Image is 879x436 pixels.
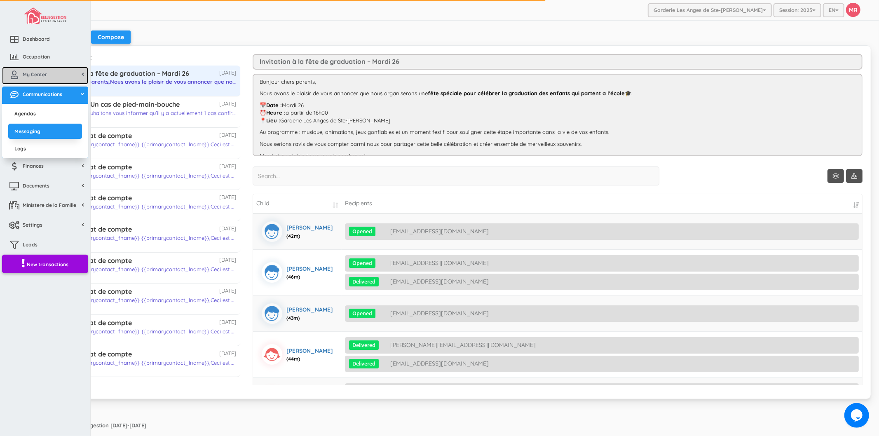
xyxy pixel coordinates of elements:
span: Opened [349,309,375,318]
span: Ministere de la Famille [23,202,76,209]
img: girlicon.svg [262,344,282,365]
td: Recipients: activate to sort column ascending [342,194,862,213]
div: [PERSON_NAME] [286,221,333,242]
div: Bonjour,Nous souhaitons vous informer qu’il y a actuellement 1 cas confirmés de pied-main-bouche.... [49,109,236,116]
div: Recipients: 0 [49,272,236,280]
div: [DATE] [219,287,236,296]
p: Nous avons le plaisir de vous annoncer que nous organiserons une 🎓. [260,89,856,97]
div: [DATE] [219,225,236,234]
iframe: chat widget [844,403,871,428]
a: Finances [2,158,88,176]
strong: fête spéciale pour célébrer la graduation des enfants qui partent a l'école [428,90,625,96]
img: boyicon.svg [262,262,282,283]
div: Garderie - État de compte [49,287,132,296]
a: [PERSON_NAME](46m) [260,260,335,285]
td: Child: activate to sort column ascending [253,194,342,213]
div: [EMAIL_ADDRESS][DOMAIN_NAME] [390,227,489,236]
div: Bonjour {{primarycontact_fname}} {{primarycontact_lname}},Ceci est un courriel automatisé.Veuille... [49,141,236,148]
p: Nous serions ravis de vous compter parmi nous pour partager cette belle célébration et créer ense... [260,140,856,148]
div: [DATE] [219,100,236,109]
span: (44m) [286,356,300,362]
span: Opened [349,258,375,268]
a: Documents [2,178,88,196]
div: Bonjour {{primarycontact_fname}} {{primarycontact_lname}},Ceci est un courriel automatisé.Veuille... [49,328,236,335]
span: Settings [23,221,42,228]
div: Recipients: 3 [49,335,236,342]
div: Garderie - État de compte [49,349,132,359]
span: (43m) [286,315,300,321]
span: Finances [23,162,44,169]
strong: Lieu : [266,117,280,124]
h3: Invitation à la fête de graduation – Mardi 26 [253,54,863,70]
div: Bonjour {{primarycontact_fname}} {{primarycontact_lname}},Ceci est un courriel automatisé.Veuille... [49,203,236,210]
span: Occupation [23,53,50,60]
img: image [24,7,66,24]
h3: Messages sent [45,54,240,61]
div: [DATE] [219,193,236,203]
div: Recipients: 15 [49,148,236,155]
div: [EMAIL_ADDRESS][DOMAIN_NAME] [390,360,489,368]
span: Dashboard [23,35,50,42]
div: [DATE] [219,318,236,328]
div: Recipients: 30 [49,85,236,93]
span: Delivered [349,359,379,368]
a: Dashboard [2,31,88,49]
div: Bonjour {{primarycontact_fname}} {{primarycontact_lname}},Ceci est un courriel automatisé.Veuille... [49,359,236,366]
input: Search... [253,166,659,185]
strong: Date : [266,102,282,108]
strong: Heure : [266,109,286,116]
div: Bonjour {{primarycontact_fname}} {{primarycontact_lname}},Ceci est un courriel automatisé.Veuille... [49,265,236,272]
a: Agendas [8,106,82,121]
button: Compose [91,30,131,44]
div: Recipients: 18 [49,366,236,374]
div: Recipients: 30 [49,179,236,187]
div: [DATE] [219,349,236,359]
span: Communications [23,91,62,98]
div: [EMAIL_ADDRESS][DOMAIN_NAME] [390,309,489,318]
span: My Center [23,71,47,78]
a: [PERSON_NAME](42m) [260,219,335,244]
a: Communications [2,87,88,104]
a: Settings [2,217,88,235]
div: [PERSON_NAME] [286,344,333,365]
img: boyicon.svg [262,221,282,242]
div: IMPORTANT: Un cas de pied-main-bouche [49,100,180,109]
div: Recipients: 11 [49,116,236,124]
a: Logs [8,141,82,156]
div: [PERSON_NAME] [286,303,333,324]
img: boyicon.svg [262,303,282,324]
div: Recipients: 35 [49,304,236,312]
div: [DATE] [219,131,236,141]
p: Bonjour chers parents, [260,78,856,86]
span: (46m) [286,274,300,280]
div: Garderie - État de compte [49,256,132,265]
div: Garderie - État de compte [49,225,132,234]
div: Invitation à la fête de graduation – Mardi 26 [49,69,189,78]
p: 📅 Mardi 26 ⏰ à partir de 16h00 📍 Garderie Les Anges de Ste-[PERSON_NAME] [260,101,856,124]
div: Garderie - État de compte [49,193,132,203]
a: Leads [2,237,88,255]
span: Leads [23,241,38,248]
div: Recipients: 2 [49,241,236,249]
div: Bonjour {{primarycontact_fname}} {{primarycontact_lname}},Ceci est un courriel automatisé.Veuille... [49,234,236,241]
span: New transactions [27,261,68,268]
p: Merci et au plaisir de vous voir nombreux ! [260,152,856,160]
div: [DATE] [219,162,236,172]
div: [PERSON_NAME] [286,262,333,283]
div: Recipients: 27 [49,210,236,218]
div: [PERSON_NAME][EMAIL_ADDRESS][DOMAIN_NAME] [390,341,536,349]
div: Bonjour {{primarycontact_fname}} {{primarycontact_lname}},Ceci est un courriel automatisé.Veuille... [49,172,236,179]
div: [EMAIL_ADDRESS][DOMAIN_NAME] [390,278,489,286]
div: [DATE] [219,256,236,265]
span: (42m) [286,233,300,239]
a: [PERSON_NAME](43m) [260,301,335,326]
strong: Copyright © Bellegestion [DATE]-[DATE] [43,422,146,429]
span: Delivered [349,277,379,286]
a: [PERSON_NAME](44m) [260,342,335,367]
span: Delivered [349,340,379,350]
a: New transactions [2,255,88,273]
div: Bonjour chers parents,Nous avons le plaisir de vous annoncer que nous organiserons une fête spéci... [49,78,236,85]
p: Au programme : musique, animations, jeux gonflables et un moment festif pour souligner cette étap... [260,128,856,136]
a: Messaging [8,124,82,139]
a: Ministere de la Famille [2,197,88,215]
